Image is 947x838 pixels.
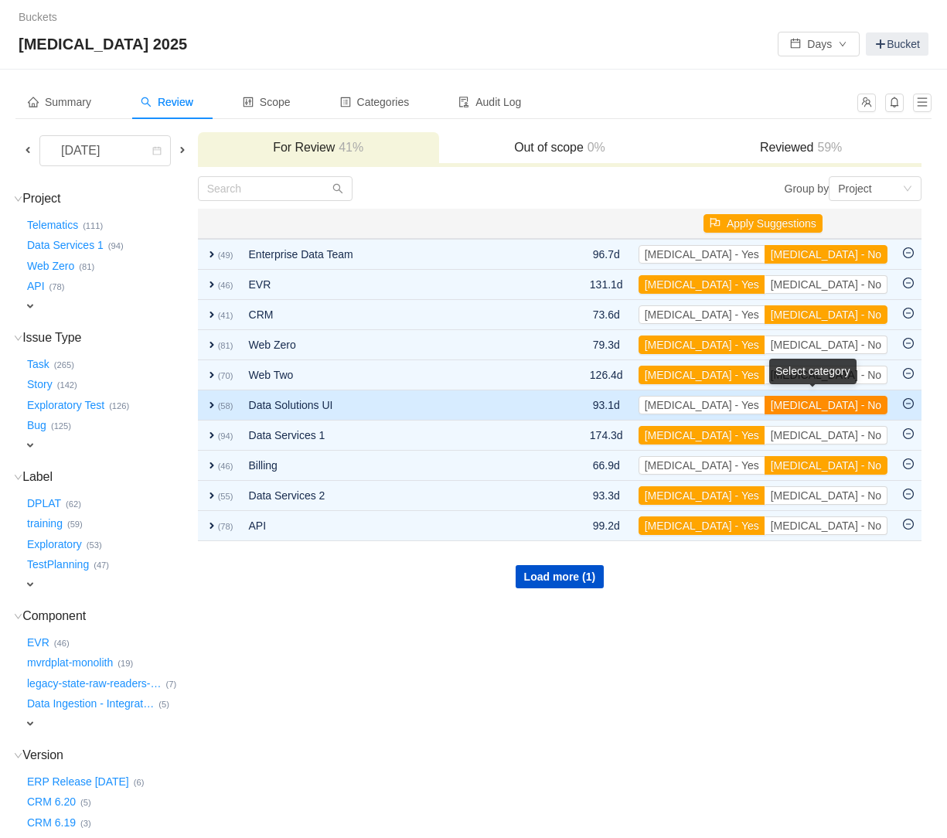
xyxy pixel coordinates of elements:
span: expand [206,429,218,441]
button: [MEDICAL_DATA] - No [765,366,887,384]
i: icon: down [14,473,22,482]
button: icon: flagApply Suggestions [703,214,823,233]
small: (59) [67,519,83,529]
i: icon: minus-circle [903,489,914,499]
button: [MEDICAL_DATA] - No [765,456,887,475]
i: icon: search [332,183,343,194]
i: icon: down [14,751,22,760]
button: icon: bell [885,94,904,112]
div: [DATE] [49,136,115,165]
small: (53) [87,540,102,550]
span: expand [206,399,218,411]
td: 99.2d [582,511,631,541]
small: (94) [108,241,124,250]
small: (49) [218,250,233,260]
td: Data Services 1 [241,421,543,451]
i: icon: down [903,184,912,195]
button: legacy-state-raw-readers-… [24,671,166,696]
td: 73.6d [582,300,631,330]
button: DPLAT [24,491,66,516]
small: (5) [158,700,169,709]
div: Group by [560,176,921,201]
small: (265) [54,360,74,370]
button: Task [24,352,54,376]
button: CRM 6.20 [24,790,80,815]
small: (58) [218,401,233,410]
i: icon: minus-circle [903,368,914,379]
span: expand [206,339,218,351]
i: icon: down [14,195,22,203]
small: (81) [79,262,94,271]
button: [MEDICAL_DATA] - Yes [639,275,765,294]
button: Exploratory Test [24,393,109,417]
td: Data Services 2 [241,481,543,511]
small: (41) [218,311,233,320]
button: [MEDICAL_DATA] - Yes [639,305,765,324]
i: icon: audit [458,97,469,107]
button: Web Zero [24,254,79,278]
small: (111) [83,221,103,230]
span: Audit Log [458,96,521,108]
i: icon: minus-circle [903,278,914,288]
i: icon: minus-circle [903,428,914,439]
i: icon: minus-circle [903,247,914,258]
small: (142) [57,380,77,390]
span: 59% [813,141,842,154]
td: 131.1d [582,270,631,300]
button: [MEDICAL_DATA] - No [765,336,887,354]
span: expand [24,300,36,312]
td: 79.3d [582,330,631,360]
input: Search [198,176,353,201]
button: Telematics [24,213,83,237]
button: [MEDICAL_DATA] - No [765,516,887,535]
small: (94) [218,431,233,441]
td: Web Zero [241,330,543,360]
td: 126.4d [582,360,631,390]
td: 93.3d [582,481,631,511]
small: (62) [66,499,81,509]
i: icon: profile [340,97,351,107]
span: 0% [584,141,605,154]
small: (7) [166,680,177,689]
small: (46) [54,639,70,648]
span: expand [24,578,36,591]
span: Scope [243,96,291,108]
button: TestPlanning [24,553,94,577]
span: expand [206,519,218,532]
td: EVR [241,270,543,300]
button: [MEDICAL_DATA] - Yes [639,516,765,535]
i: icon: minus-circle [903,519,914,530]
button: [MEDICAL_DATA] - Yes [639,396,765,414]
span: expand [206,459,218,472]
i: icon: home [28,97,39,107]
i: icon: minus-circle [903,398,914,409]
small: (3) [80,819,91,828]
span: Categories [340,96,410,108]
button: [MEDICAL_DATA] - Yes [639,366,765,384]
button: [MEDICAL_DATA] - No [765,396,887,414]
div: Select category [769,359,857,384]
button: icon: team [857,94,876,112]
button: Bug [24,414,51,438]
button: training [24,512,67,537]
div: Project [838,177,872,200]
button: icon: calendarDaysicon: down [778,32,860,56]
small: (55) [218,492,233,501]
button: mvrdplat-monolith [24,651,118,676]
span: Summary [28,96,91,108]
small: (46) [218,281,233,290]
button: Load more (1) [516,565,605,588]
h3: Issue Type [24,330,196,346]
small: (19) [118,659,133,668]
h3: Version [24,748,196,763]
button: [MEDICAL_DATA] - Yes [639,486,765,505]
button: [MEDICAL_DATA] - No [765,275,887,294]
i: icon: control [243,97,254,107]
h3: Component [24,608,196,624]
i: icon: minus-circle [903,308,914,319]
small: (78) [49,282,65,291]
button: CRM 6.19 [24,810,80,835]
i: icon: search [141,97,152,107]
small: (47) [94,560,109,570]
button: ERP Release [DATE] [24,769,134,794]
